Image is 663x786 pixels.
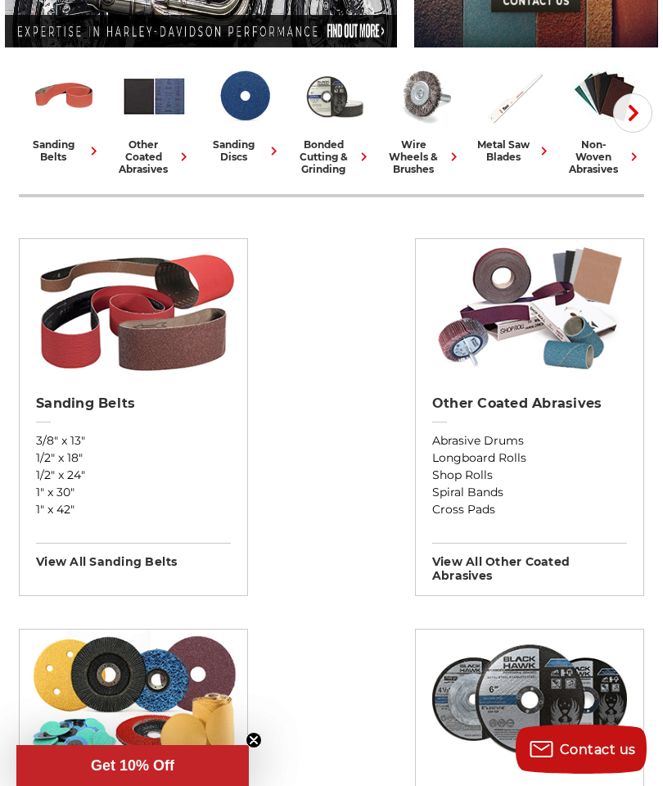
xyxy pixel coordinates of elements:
[300,62,368,130] img: Bonded Cutting & Grinding
[390,62,458,130] img: Wire Wheels & Brushes
[115,138,192,175] div: other coated abrasives
[432,484,627,501] a: Spiral Bands
[432,449,627,467] a: Longboard Rolls
[476,62,552,163] a: metal saw blades
[424,630,636,769] img: Bonded Cutting & Grinding
[476,138,552,163] div: metal saw blades
[36,543,231,569] h3: View All sanding belts
[432,432,627,449] a: Abrasive Drums
[566,138,643,175] div: non-woven abrasives
[246,732,262,748] button: Close teaser
[25,138,102,163] div: sanding belts
[566,62,643,175] a: non-woven abrasives
[36,501,231,518] a: 1" x 42"
[115,62,192,175] a: other coated abrasives
[516,725,647,774] button: Contact us
[36,432,231,449] a: 3/8" x 13"
[386,138,462,175] div: wire wheels & brushes
[36,467,231,484] a: 1/2" x 24"
[205,62,282,163] a: sanding discs
[36,449,231,467] a: 1/2" x 18"
[205,138,282,163] div: sanding discs
[91,757,174,774] span: Get 10% Off
[36,484,231,501] a: 1" x 30"
[28,630,240,769] img: Sanding Discs
[30,62,98,130] img: Sanding Belts
[28,239,240,378] img: Sanding Belts
[571,62,638,130] img: Non-woven Abrasives
[560,742,636,757] span: Contact us
[386,62,462,175] a: wire wheels & brushes
[432,501,627,518] a: Cross Pads
[295,62,372,175] a: bonded cutting & grinding
[432,395,627,412] h2: Other Coated Abrasives
[432,467,627,484] a: Shop Rolls
[295,138,372,175] div: bonded cutting & grinding
[36,395,231,412] h2: Sanding Belts
[432,543,627,583] h3: View All other coated abrasives
[120,62,188,130] img: Other Coated Abrasives
[613,93,652,133] button: Next
[16,745,249,786] div: Get 10% OffClose teaser
[210,62,278,130] img: Sanding Discs
[25,62,102,163] a: sanding belts
[480,62,548,130] img: Metal Saw Blades
[424,239,636,378] img: Other Coated Abrasives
